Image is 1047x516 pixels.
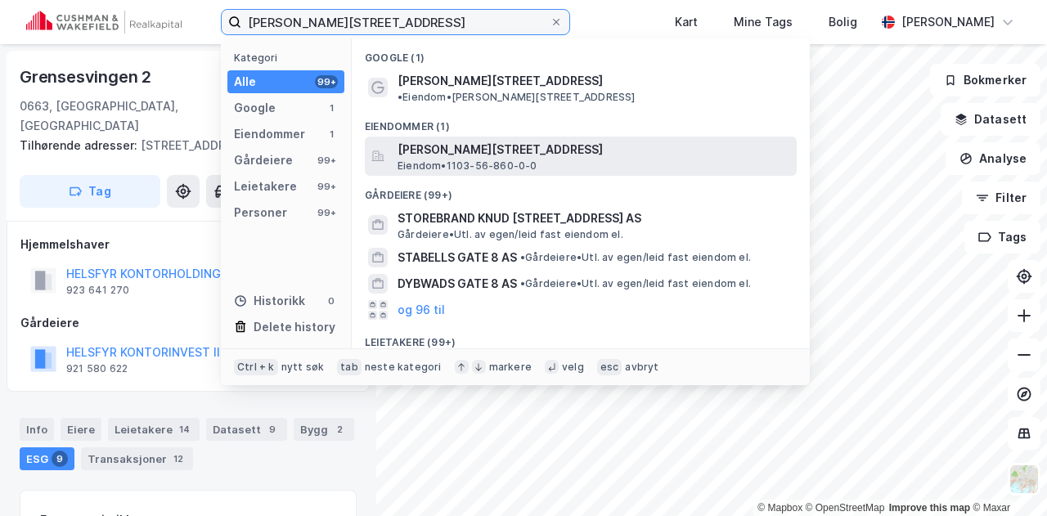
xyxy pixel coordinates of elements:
div: Historikk [234,291,305,311]
div: Gårdeiere [20,313,356,333]
div: Leietakere [234,177,297,196]
span: [PERSON_NAME][STREET_ADDRESS] [398,140,790,159]
div: Gårdeiere (99+) [352,176,810,205]
div: tab [337,359,362,375]
div: 99+ [315,154,338,167]
span: STOREBRAND KNUD [STREET_ADDRESS] AS [398,209,790,228]
div: Gårdeiere [234,150,293,170]
div: Google [234,98,276,118]
span: Gårdeiere • Utl. av egen/leid fast eiendom el. [398,228,623,241]
button: Filter [962,182,1040,214]
div: velg [562,361,584,374]
div: esc [597,359,622,375]
div: ESG [20,447,74,470]
span: Gårdeiere • Utl. av egen/leid fast eiendom el. [520,277,751,290]
button: Bokmerker [930,64,1040,96]
div: Ctrl + k [234,359,278,375]
span: • [398,91,402,103]
div: 0 [325,294,338,307]
div: 0663, [GEOGRAPHIC_DATA], [GEOGRAPHIC_DATA] [20,96,227,136]
div: 2 [331,421,348,437]
div: Grensesvingen 2 [20,64,155,90]
div: Bygg [294,418,354,441]
input: Søk på adresse, matrikkel, gårdeiere, leietakere eller personer [241,10,550,34]
div: Eiere [61,418,101,441]
div: 99+ [315,180,338,193]
button: og 96 til [398,300,445,320]
a: Improve this map [889,502,970,514]
div: Eiendommer (1) [352,107,810,137]
div: 99+ [315,75,338,88]
button: Datasett [941,103,1040,136]
div: Leietakere (99+) [352,323,810,352]
div: Delete history [254,317,335,337]
a: OpenStreetMap [806,502,885,514]
span: • [520,277,525,289]
div: 1 [325,101,338,114]
div: Info [20,418,54,441]
div: 99+ [315,206,338,219]
div: 921 580 622 [66,362,128,375]
div: 1 [325,128,338,141]
div: neste kategori [365,361,442,374]
div: Kategori [234,52,344,64]
span: Gårdeiere • Utl. av egen/leid fast eiendom el. [520,251,751,264]
span: Tilhørende adresser: [20,138,141,152]
button: Tags [964,221,1040,254]
span: DYBWADS GATE 8 AS [398,274,517,294]
div: Mine Tags [734,12,793,32]
div: [PERSON_NAME] [901,12,995,32]
div: markere [489,361,532,374]
div: 9 [52,451,68,467]
span: • [520,251,525,263]
div: Transaksjoner [81,447,193,470]
button: Tag [20,175,160,208]
div: Google (1) [352,38,810,68]
div: Leietakere [108,418,200,441]
iframe: Chat Widget [965,437,1047,516]
div: Personer [234,203,287,222]
div: 12 [170,451,186,467]
div: Alle [234,72,256,92]
div: Datasett [206,418,287,441]
a: Mapbox [757,502,802,514]
div: Bolig [829,12,857,32]
img: cushman-wakefield-realkapital-logo.202ea83816669bd177139c58696a8fa1.svg [26,11,182,34]
span: [PERSON_NAME][STREET_ADDRESS] [398,71,603,91]
div: 923 641 270 [66,284,129,297]
button: Analyse [946,142,1040,175]
div: Kontrollprogram for chat [965,437,1047,516]
span: Eiendom • [PERSON_NAME][STREET_ADDRESS] [398,91,636,104]
span: STABELLS GATE 8 AS [398,248,517,267]
div: [STREET_ADDRESS] [20,136,344,155]
div: Eiendommer [234,124,305,144]
div: Hjemmelshaver [20,235,356,254]
div: avbryt [625,361,658,374]
div: nytt søk [281,361,325,374]
div: Kart [675,12,698,32]
div: 14 [176,421,193,437]
span: Eiendom • 1103-56-860-0-0 [398,159,537,173]
div: 9 [264,421,281,437]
